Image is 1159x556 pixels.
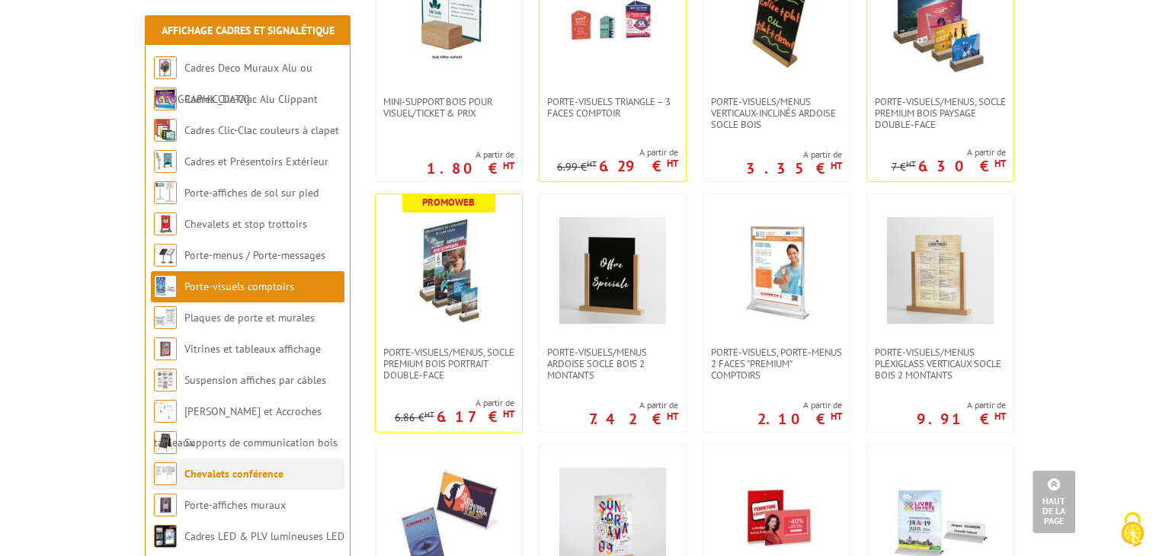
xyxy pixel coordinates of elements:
[746,164,842,173] p: 3.35 €
[154,462,177,485] img: Chevalets conférence
[376,347,522,381] a: PORTE-VISUELS/MENUS, SOCLE PREMIUM BOIS PORTRAIT DOUBLE-FACE
[711,347,842,381] span: Porte-visuels, Porte-menus 2 faces "Premium" comptoirs
[184,342,321,356] a: Vitrines et tableaux affichage
[589,414,678,423] p: 7.42 €
[757,414,842,423] p: 2.10 €
[154,119,177,142] img: Cadres Clic-Clac couleurs à clapet
[184,186,319,200] a: Porte-affiches de sol sur pied
[154,369,177,391] img: Suspension affiches par câbles
[154,150,177,173] img: Cadres et Présentoirs Extérieur
[154,56,177,79] img: Cadres Deco Muraux Alu ou Bois
[395,412,434,423] p: 6.86 €
[539,96,686,119] a: Porte-visuels triangle – 3 faces comptoir
[831,159,842,172] sup: HT
[154,525,177,548] img: Cadres LED & PLV lumineuses LED
[917,414,1006,423] p: 9.91 €
[867,347,1013,381] a: Porte-Visuels/Menus Plexiglass Verticaux Socle Bois 2 Montants
[703,347,850,381] a: Porte-visuels, Porte-menus 2 faces "Premium" comptoirs
[723,217,830,324] img: Porte-visuels, Porte-menus 2 faces
[867,96,1013,130] a: PORTE-VISUELS/MENUS, SOCLE PREMIUM BOIS PAYSAGE DOUBLE-FACE
[184,529,344,543] a: Cadres LED & PLV lumineuses LED
[154,494,177,516] img: Porte-affiches muraux
[875,96,1006,130] span: PORTE-VISUELS/MENUS, SOCLE PREMIUM BOIS PAYSAGE DOUBLE-FACE
[887,217,994,324] img: Porte-Visuels/Menus Plexiglass Verticaux Socle Bois 2 Montants
[154,61,312,106] a: Cadres Deco Muraux Alu ou [GEOGRAPHIC_DATA]
[383,347,514,381] span: PORTE-VISUELS/MENUS, SOCLE PREMIUM BOIS PORTRAIT DOUBLE-FACE
[184,436,338,449] a: Supports de communication bois
[559,217,666,324] img: Porte-Visuels/Menus ARDOISE Socle Bois 2 Montants
[154,400,177,423] img: Cimaises et Accroches tableaux
[154,244,177,267] img: Porte-menus / Porte-messages
[383,96,514,119] span: Mini-support bois pour visuel/ticket & prix
[154,306,177,329] img: Plaques de porte et murales
[539,347,686,381] a: Porte-Visuels/Menus ARDOISE Socle Bois 2 Montants
[154,275,177,298] img: Porte-visuels comptoirs
[994,157,1006,170] sup: HT
[422,196,475,209] b: Promoweb
[875,347,1006,381] span: Porte-Visuels/Menus Plexiglass Verticaux Socle Bois 2 Montants
[424,409,434,420] sup: HT
[1033,471,1075,533] a: Haut de la page
[667,157,678,170] sup: HT
[599,161,678,171] p: 6.29 €
[184,373,326,387] a: Suspension affiches par câbles
[427,164,514,173] p: 1.80 €
[154,337,177,360] img: Vitrines et tableaux affichage
[746,149,842,161] span: A partir de
[1106,504,1159,556] button: Cookies (fenêtre modale)
[917,399,1006,411] span: A partir de
[154,404,322,449] a: [PERSON_NAME] et Accroches tableaux
[892,161,916,173] p: 7 €
[184,217,307,231] a: Chevalets et stop trottoirs
[918,161,1006,171] p: 6.30 €
[395,217,502,324] img: PORTE-VISUELS/MENUS, SOCLE PREMIUM BOIS PORTRAIT DOUBLE-FACE
[906,158,916,169] sup: HT
[437,412,514,421] p: 6.17 €
[757,399,842,411] span: A partir de
[154,212,177,235] img: Chevalets et stop trottoirs
[557,146,678,158] span: A partir de
[503,159,514,172] sup: HT
[557,161,597,173] p: 6.99 €
[395,397,514,409] span: A partir de
[703,96,850,130] a: Porte-Visuels/Menus verticaux-inclinés ardoise socle bois
[162,24,335,37] a: Affichage Cadres et Signalétique
[711,96,842,130] span: Porte-Visuels/Menus verticaux-inclinés ardoise socle bois
[427,149,514,161] span: A partir de
[587,158,597,169] sup: HT
[892,146,1006,158] span: A partir de
[376,96,522,119] a: Mini-support bois pour visuel/ticket & prix
[184,92,318,106] a: Cadres Clic-Clac Alu Clippant
[154,181,177,204] img: Porte-affiches de sol sur pied
[831,410,842,423] sup: HT
[184,498,286,512] a: Porte-affiches muraux
[503,407,514,420] sup: HT
[184,467,283,481] a: Chevalets conférence
[184,155,328,168] a: Cadres et Présentoirs Extérieur
[184,248,325,262] a: Porte-menus / Porte-messages
[184,280,294,293] a: Porte-visuels comptoirs
[547,96,678,119] span: Porte-visuels triangle – 3 faces comptoir
[589,399,678,411] span: A partir de
[994,410,1006,423] sup: HT
[184,123,339,137] a: Cadres Clic-Clac couleurs à clapet
[547,347,678,381] span: Porte-Visuels/Menus ARDOISE Socle Bois 2 Montants
[184,311,315,324] a: Plaques de porte et murales
[667,410,678,423] sup: HT
[1113,510,1151,548] img: Cookies (fenêtre modale)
